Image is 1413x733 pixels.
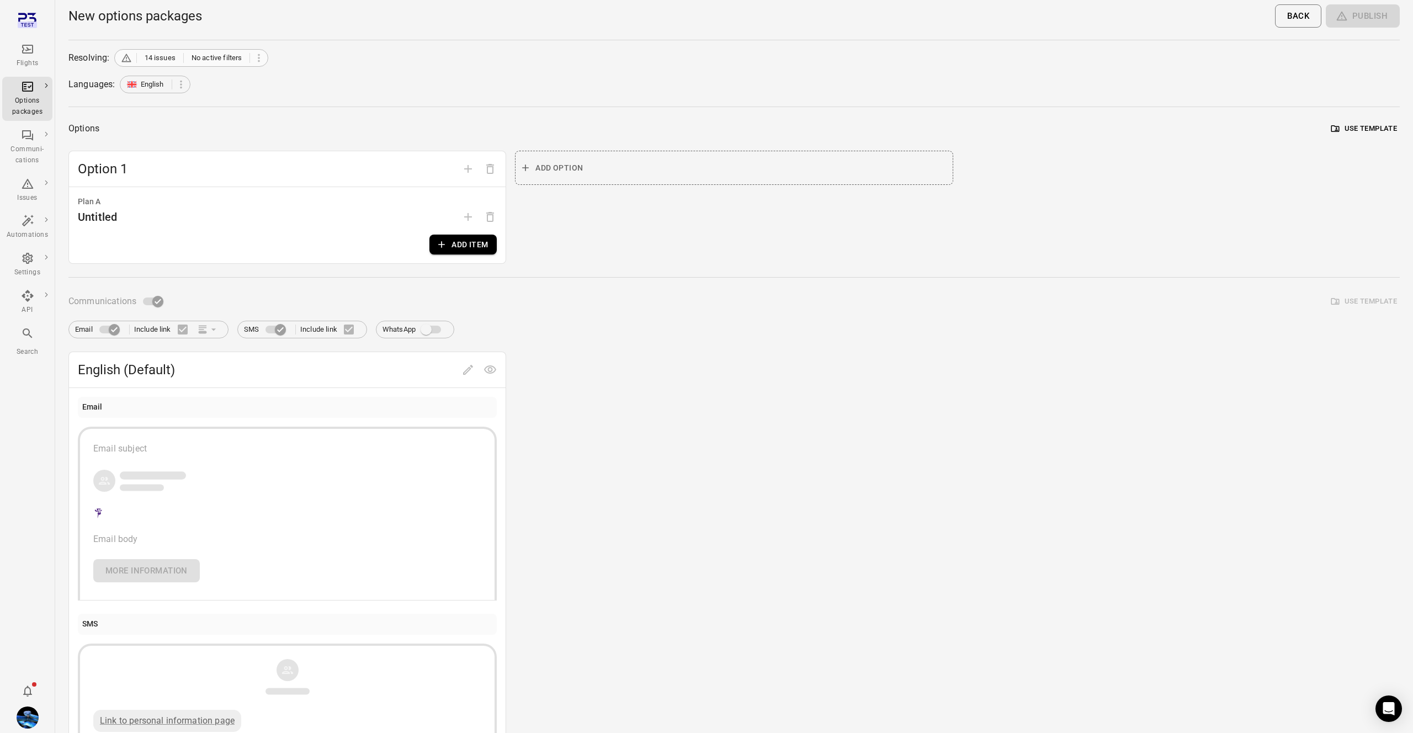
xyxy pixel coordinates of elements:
span: No active filters [192,52,242,63]
button: Notifications [17,680,39,702]
div: Flights [7,58,48,69]
button: Use template [1329,120,1400,137]
span: Option 1 [78,160,457,178]
label: Include link [134,318,194,341]
span: Delete option [479,163,501,173]
span: Preview [479,364,501,374]
a: API [2,286,52,319]
span: English [141,79,164,90]
div: Open Intercom Messenger [1375,695,1402,722]
a: Communi-cations [2,125,52,169]
a: Options packages [2,77,52,121]
div: Email [82,401,103,413]
label: WhatsApp [383,319,448,340]
span: Communications [68,294,136,309]
div: Automations [7,230,48,241]
div: Settings [7,267,48,278]
div: Communi-cations [7,144,48,166]
div: API [7,305,48,316]
span: Add option [457,163,479,173]
h1: New options packages [68,7,202,25]
span: English (Default) [78,361,457,379]
span: Edit [457,364,479,374]
div: English [120,76,190,93]
button: Search [2,323,52,360]
label: Email [75,319,125,340]
div: Resolving: [68,51,110,65]
div: SMS [82,618,98,630]
a: Settings [2,248,52,281]
div: Options packages [7,95,48,118]
button: Back [1275,4,1321,28]
div: Plan A [78,196,497,208]
label: SMS [244,319,291,340]
img: shutterstock-1708408498.jpg [17,707,39,729]
span: 14 issues [145,52,176,63]
div: Untitled [78,208,117,226]
div: 14 issuesNo active filters [114,49,269,67]
a: Automations [2,211,52,244]
button: Add item [429,235,497,255]
div: Issues [7,193,48,204]
span: Add plan [457,211,479,221]
button: Daníel Benediktsson [12,702,43,733]
label: Include link [300,318,360,341]
a: Issues [2,174,52,207]
div: Languages: [68,78,115,91]
div: Search [7,347,48,358]
span: Options need to have at least one plan [479,211,501,221]
a: Flights [2,39,52,72]
div: Options [68,121,99,136]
